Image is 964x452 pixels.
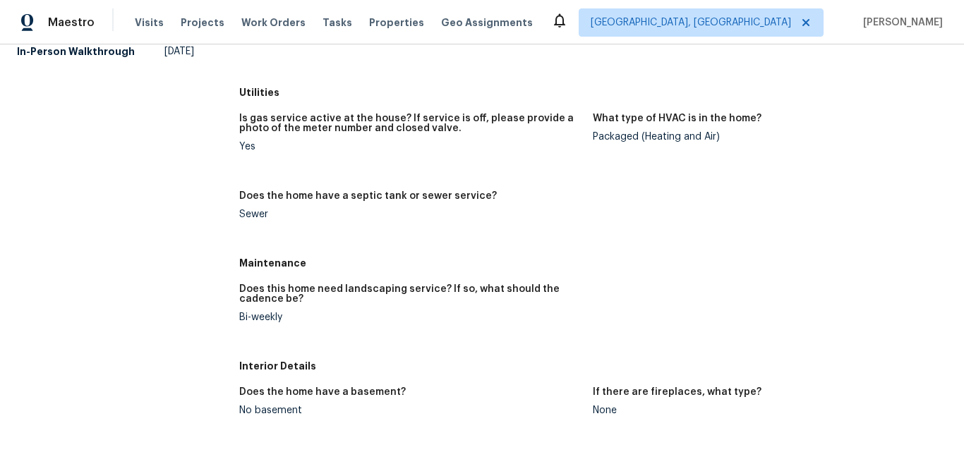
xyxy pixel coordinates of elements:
[593,114,761,123] h5: What type of HVAC is in the home?
[441,16,533,30] span: Geo Assignments
[239,284,582,304] h5: Does this home need landscaping service? If so, what should the cadence be?
[239,405,582,415] div: No basement
[48,16,95,30] span: Maestro
[239,142,582,152] div: Yes
[135,16,164,30] span: Visits
[239,114,582,133] h5: Is gas service active at the house? If service is off, please provide a photo of the meter number...
[239,256,947,270] h5: Maintenance
[593,405,936,415] div: None
[323,18,352,28] span: Tasks
[239,359,947,373] h5: Interior Details
[239,191,497,201] h5: Does the home have a septic tank or sewer service?
[857,16,943,30] span: [PERSON_NAME]
[593,387,761,397] h5: If there are fireplaces, what type?
[241,16,306,30] span: Work Orders
[239,85,947,99] h5: Utilities
[17,44,135,59] h5: In-Person Walkthrough
[181,16,224,30] span: Projects
[239,312,582,322] div: Bi-weekly
[17,39,194,64] a: In-Person Walkthrough[DATE]
[239,209,582,219] div: Sewer
[593,132,936,142] div: Packaged (Heating and Air)
[164,44,194,59] span: [DATE]
[591,16,791,30] span: [GEOGRAPHIC_DATA], [GEOGRAPHIC_DATA]
[239,387,406,397] h5: Does the home have a basement?
[369,16,424,30] span: Properties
